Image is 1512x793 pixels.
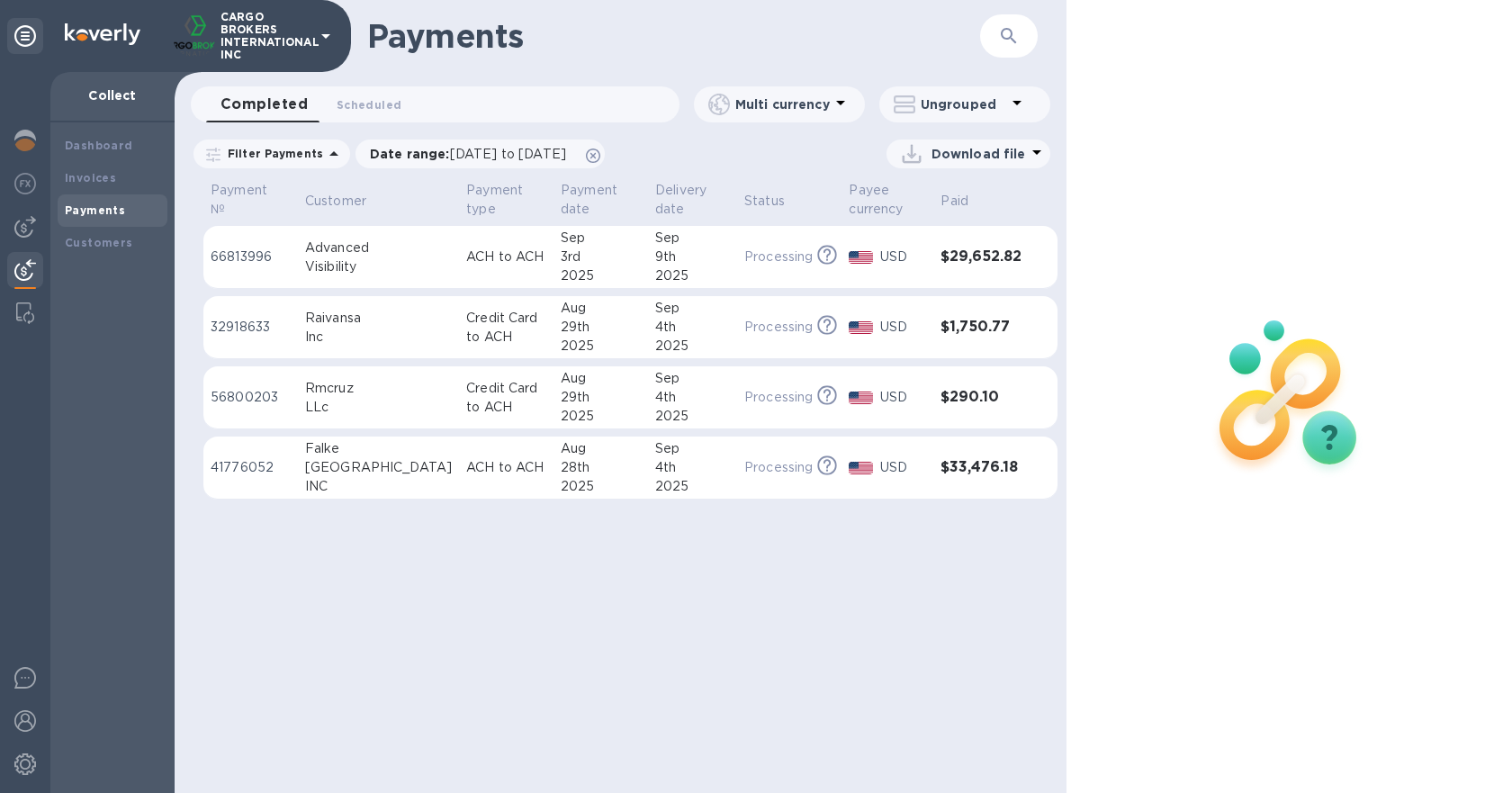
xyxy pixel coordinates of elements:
[744,388,813,407] p: Processing
[65,139,133,152] b: Dashboard
[305,439,452,458] div: Falke
[655,299,730,318] div: Sep
[849,392,873,404] img: USD
[220,146,323,161] p: Filter Payments
[305,257,452,276] div: Visibility
[744,192,785,211] p: Status
[561,477,641,496] div: 2025
[211,388,291,407] p: 56800203
[561,299,641,318] div: Aug
[561,439,641,458] div: Aug
[655,181,706,219] p: Delivery date
[940,319,1021,336] h3: $1,750.77
[655,458,730,477] div: 4th
[561,266,641,285] div: 2025
[466,458,546,477] p: ACH to ACH
[561,248,641,266] div: 3rd
[466,379,546,417] p: Credit Card to ACH
[561,181,617,219] p: Payment date
[370,145,575,163] p: Date range :
[466,181,523,219] p: Payment type
[305,192,390,211] span: Customer
[305,239,452,257] div: Advanced
[211,318,291,337] p: 32918633
[849,462,873,474] img: USD
[65,86,160,104] p: Collect
[655,369,730,388] div: Sep
[940,192,992,211] span: Paid
[305,458,452,477] div: [GEOGRAPHIC_DATA]
[880,318,926,337] p: USD
[220,92,308,117] span: Completed
[655,477,730,496] div: 2025
[849,181,926,219] span: Payee currency
[211,248,291,266] p: 66813996
[561,318,641,337] div: 29th
[7,18,43,54] div: Unpin categories
[305,328,452,347] div: Inc
[220,11,310,61] p: CARGO BROKERS INTERNATIONAL INC
[561,181,641,219] span: Payment date
[655,388,730,407] div: 4th
[849,251,873,264] img: USD
[735,95,830,113] p: Multi currency
[305,477,452,496] div: INC
[744,318,813,337] p: Processing
[880,388,926,407] p: USD
[466,248,546,266] p: ACH to ACH
[940,192,968,211] p: Paid
[940,248,1021,266] h3: $29,652.82
[655,318,730,337] div: 4th
[337,95,401,114] span: Scheduled
[561,458,641,477] div: 28th
[466,181,546,219] span: Payment type
[14,173,36,194] img: Foreign exchange
[561,388,641,407] div: 29th
[561,229,641,248] div: Sep
[355,140,605,168] div: Date range:[DATE] to [DATE]
[561,407,641,426] div: 2025
[305,192,366,211] p: Customer
[849,321,873,334] img: USD
[65,236,133,249] b: Customers
[655,229,730,248] div: Sep
[744,248,813,266] p: Processing
[880,248,926,266] p: USD
[921,95,1006,113] p: Ungrouped
[305,309,452,328] div: Raivansa
[880,458,926,477] p: USD
[940,459,1021,476] h3: $33,476.18
[367,17,904,55] h1: Payments
[849,181,903,219] p: Payee currency
[655,337,730,356] div: 2025
[211,181,291,219] span: Payment №
[466,309,546,347] p: Credit Card to ACH
[744,458,813,477] p: Processing
[655,181,730,219] span: Delivery date
[561,337,641,356] div: 2025
[305,379,452,398] div: Rmcruz
[655,266,730,285] div: 2025
[655,407,730,426] div: 2025
[940,389,1021,406] h3: $290.10
[561,369,641,388] div: Aug
[655,248,730,266] div: 9th
[744,192,808,211] span: Status
[65,23,140,45] img: Logo
[450,147,566,161] span: [DATE] to [DATE]
[211,458,291,477] p: 41776052
[655,439,730,458] div: Sep
[65,203,125,217] b: Payments
[211,181,267,219] p: Payment №
[305,398,452,417] div: LLc
[65,171,116,185] b: Invoices
[931,145,1026,163] p: Download file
